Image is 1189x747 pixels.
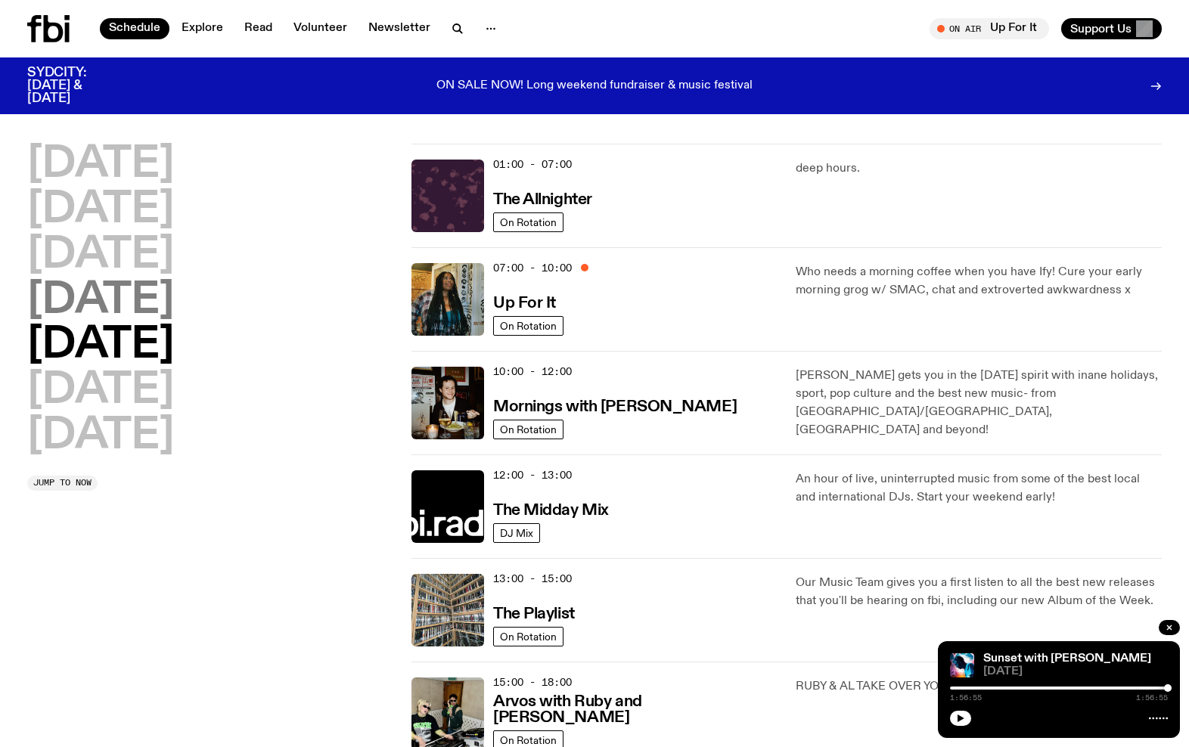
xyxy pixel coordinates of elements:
h3: Up For It [493,296,556,312]
a: Up For It [493,293,556,312]
a: On Rotation [493,316,563,336]
a: Explore [172,18,232,39]
p: Our Music Team gives you a first listen to all the best new releases that you'll be hearing on fb... [796,574,1162,610]
button: Jump to now [27,476,98,491]
button: [DATE] [27,189,174,231]
a: Sunset with [PERSON_NAME] [983,652,1151,665]
span: 15:00 - 18:00 [493,675,572,690]
button: Support Us [1061,18,1162,39]
a: Volunteer [284,18,356,39]
a: Read [235,18,281,39]
img: Sam blankly stares at the camera, brightly lit by a camera flash wearing a hat collared shirt and... [411,367,484,439]
h3: SYDCITY: [DATE] & [DATE] [27,67,124,105]
button: [DATE] [27,324,174,367]
img: Simon Caldwell stands side on, looking downwards. He has headphones on. Behind him is a brightly ... [950,653,974,677]
p: An hour of live, uninterrupted music from some of the best local and international DJs. Start you... [796,470,1162,507]
img: A corner shot of the fbi music library [411,574,484,646]
h3: Arvos with Ruby and [PERSON_NAME] [493,694,778,726]
h3: The Playlist [493,606,575,622]
button: [DATE] [27,415,174,457]
button: [DATE] [27,280,174,322]
span: Jump to now [33,479,92,487]
span: 10:00 - 12:00 [493,364,572,379]
a: DJ Mix [493,523,540,543]
p: deep hours. [796,160,1162,178]
span: On Rotation [500,320,557,331]
a: On Rotation [493,627,563,646]
span: 13:00 - 15:00 [493,572,572,586]
span: DJ Mix [500,527,533,538]
span: Support Us [1070,22,1132,36]
button: [DATE] [27,234,174,277]
img: Ify - a Brown Skin girl with black braided twists, looking up to the side with her tongue stickin... [411,263,484,336]
h3: The Midday Mix [493,503,609,519]
a: The Allnighter [493,189,592,208]
a: Schedule [100,18,169,39]
span: [DATE] [983,666,1168,677]
span: 1:56:55 [1136,694,1168,702]
a: On Rotation [493,420,563,439]
p: [PERSON_NAME] gets you in the [DATE] spirit with inane holidays, sport, pop culture and the best ... [796,367,1162,439]
a: Arvos with Ruby and [PERSON_NAME] [493,691,778,726]
h3: Mornings with [PERSON_NAME] [493,399,737,415]
span: On Rotation [500,216,557,228]
span: On Rotation [500,734,557,745]
span: 1:56:55 [950,694,982,702]
span: 07:00 - 10:00 [493,261,572,275]
a: On Rotation [493,212,563,232]
a: The Midday Mix [493,500,609,519]
p: Who needs a morning coffee when you have Ify! Cure your early morning grog w/ SMAC, chat and extr... [796,263,1162,299]
button: [DATE] [27,144,174,186]
h3: The Allnighter [493,192,592,208]
a: Newsletter [359,18,439,39]
p: ON SALE NOW! Long weekend fundraiser & music festival [436,79,753,93]
a: The Playlist [493,603,575,622]
span: 01:00 - 07:00 [493,157,572,172]
span: 12:00 - 13:00 [493,468,572,482]
span: On Rotation [500,423,557,435]
button: On AirUp For It [930,18,1049,39]
span: On Rotation [500,631,557,642]
p: RUBY & AL TAKE OVER YOUR [DATE] ARVOS! [796,677,1162,696]
button: [DATE] [27,370,174,412]
a: Mornings with [PERSON_NAME] [493,396,737,415]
